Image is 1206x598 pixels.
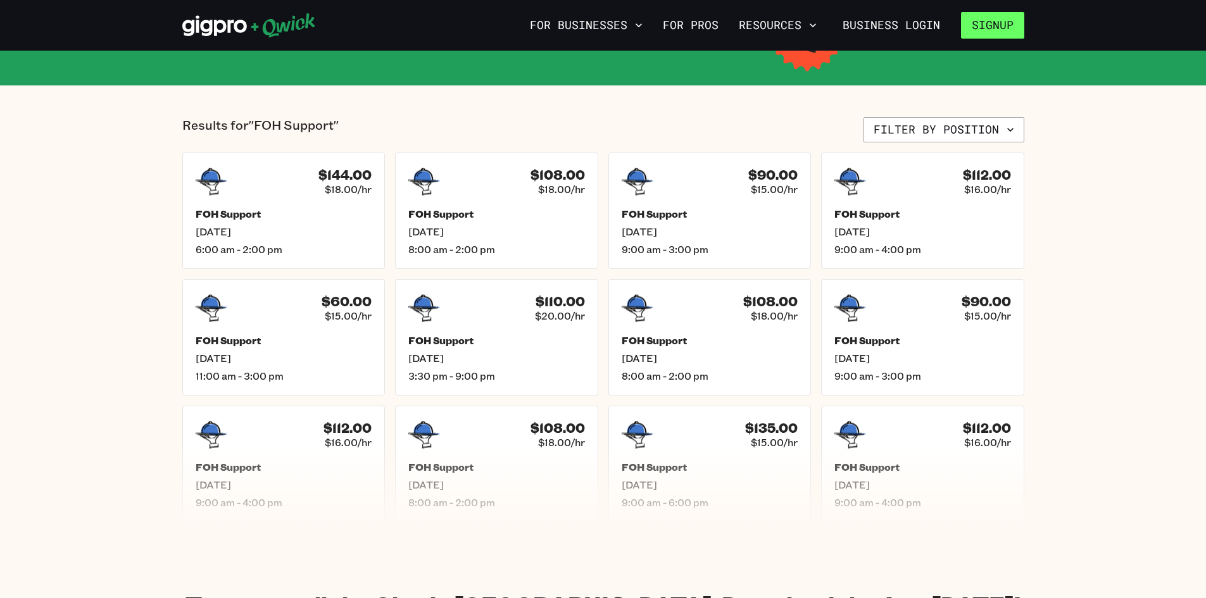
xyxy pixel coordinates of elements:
a: $135.00$15.00/hrFOH Support[DATE]9:00 am - 6:00 pm [608,406,812,522]
h5: FOH Support [196,461,372,473]
span: 8:00 am - 2:00 pm [408,243,585,256]
h4: $112.00 [963,167,1011,183]
span: 9:00 am - 3:00 pm [834,370,1011,382]
h5: FOH Support [834,334,1011,347]
span: 9:00 am - 6:00 pm [622,496,798,509]
span: $18.00/hr [538,436,585,449]
span: [DATE] [196,225,372,238]
span: $15.00/hr [751,183,798,196]
span: 9:00 am - 4:00 pm [834,496,1011,509]
span: 9:00 am - 4:00 pm [196,496,372,509]
span: $15.00/hr [751,436,798,449]
h5: FOH Support [622,334,798,347]
a: $144.00$18.00/hrFOH Support[DATE]6:00 am - 2:00 pm [182,153,386,269]
span: 9:00 am - 3:00 pm [622,243,798,256]
span: 8:00 am - 2:00 pm [408,496,585,509]
h5: FOH Support [834,208,1011,220]
button: Resources [734,15,822,36]
a: $112.00$16.00/hrFOH Support[DATE]9:00 am - 4:00 pm [182,406,386,522]
span: $16.00/hr [964,436,1011,449]
a: $108.00$18.00/hrFOH Support[DATE]8:00 am - 2:00 pm [395,153,598,269]
span: [DATE] [196,478,372,491]
span: 9:00 am - 4:00 pm [834,243,1011,256]
span: $16.00/hr [325,436,372,449]
h4: $90.00 [748,167,798,183]
span: $16.00/hr [964,183,1011,196]
a: $90.00$15.00/hrFOH Support[DATE]9:00 am - 3:00 pm [821,279,1024,396]
h4: $112.00 [323,420,372,436]
span: 3:30 pm - 9:00 pm [408,370,585,382]
h5: FOH Support [408,334,585,347]
h4: $135.00 [745,420,798,436]
a: $112.00$16.00/hrFOH Support[DATE]9:00 am - 4:00 pm [821,153,1024,269]
h5: FOH Support [408,461,585,473]
span: [DATE] [622,225,798,238]
a: $108.00$18.00/hrFOH Support[DATE]8:00 am - 2:00 pm [608,279,812,396]
a: $108.00$18.00/hrFOH Support[DATE]8:00 am - 2:00 pm [395,406,598,522]
a: $112.00$16.00/hrFOH Support[DATE]9:00 am - 4:00 pm [821,406,1024,522]
span: [DATE] [196,352,372,364]
span: [DATE] [408,478,585,491]
span: [DATE] [622,352,798,364]
h4: $110.00 [536,294,585,309]
span: [DATE] [834,352,1011,364]
span: $20.00/hr [535,309,585,322]
h5: FOH Support [196,208,372,220]
span: $15.00/hr [325,309,372,322]
h4: $60.00 [322,294,372,309]
h5: FOH Support [196,334,372,347]
h5: FOH Support [408,208,585,220]
a: For Pros [658,15,724,36]
span: $18.00/hr [751,309,798,322]
span: [DATE] [408,225,585,238]
h4: $112.00 [963,420,1011,436]
h4: $108.00 [743,294,798,309]
h5: FOH Support [834,461,1011,473]
span: [DATE] [408,352,585,364]
h4: $108.00 [531,167,585,183]
a: $110.00$20.00/hrFOH Support[DATE]3:30 pm - 9:00 pm [395,279,598,396]
a: $60.00$15.00/hrFOH Support[DATE]11:00 am - 3:00 pm [182,279,386,396]
button: Filter by position [864,117,1024,142]
h5: FOH Support [622,208,798,220]
span: [DATE] [622,478,798,491]
span: 6:00 am - 2:00 pm [196,243,372,256]
button: For Businesses [525,15,648,36]
a: $90.00$15.00/hrFOH Support[DATE]9:00 am - 3:00 pm [608,153,812,269]
h4: $144.00 [318,167,372,183]
button: Signup [961,12,1024,39]
h4: $108.00 [531,420,585,436]
a: Business Login [832,12,951,39]
span: 8:00 am - 2:00 pm [622,370,798,382]
span: [DATE] [834,225,1011,238]
h4: $90.00 [962,294,1011,309]
span: [DATE] [834,478,1011,491]
h5: FOH Support [622,461,798,473]
span: 11:00 am - 3:00 pm [196,370,372,382]
span: $18.00/hr [538,183,585,196]
span: $15.00/hr [964,309,1011,322]
p: Results for "FOH Support" [182,117,339,142]
span: $18.00/hr [325,183,372,196]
